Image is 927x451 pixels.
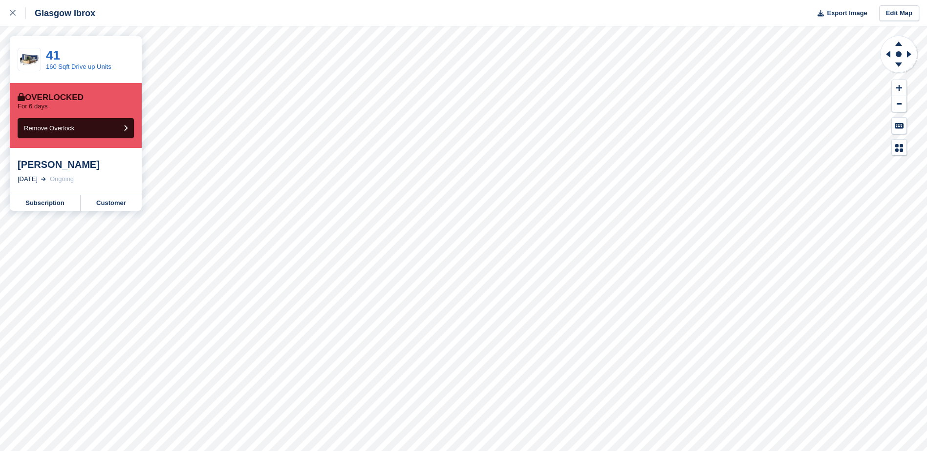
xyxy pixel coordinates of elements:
[892,80,906,96] button: Zoom In
[46,63,111,70] a: 160 Sqft Drive up Units
[50,174,74,184] div: Ongoing
[10,195,81,211] a: Subscription
[18,51,41,68] img: 20-ft-container%20(2).jpg
[892,118,906,134] button: Keyboard Shortcuts
[812,5,867,21] button: Export Image
[26,7,95,19] div: Glasgow Ibrox
[18,174,38,184] div: [DATE]
[18,93,84,102] div: Overlocked
[18,118,134,138] button: Remove Overlock
[892,96,906,112] button: Zoom Out
[892,140,906,156] button: Map Legend
[24,124,74,132] span: Remove Overlock
[41,177,46,181] img: arrow-right-light-icn-cde0832a797a2874e46488d9cf13f60e5c3a73dbe684e267c42b8395dfbc2abf.svg
[18,102,47,110] p: For 6 days
[81,195,142,211] a: Customer
[879,5,919,21] a: Edit Map
[46,48,60,62] a: 41
[827,8,867,18] span: Export Image
[18,159,134,170] div: [PERSON_NAME]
